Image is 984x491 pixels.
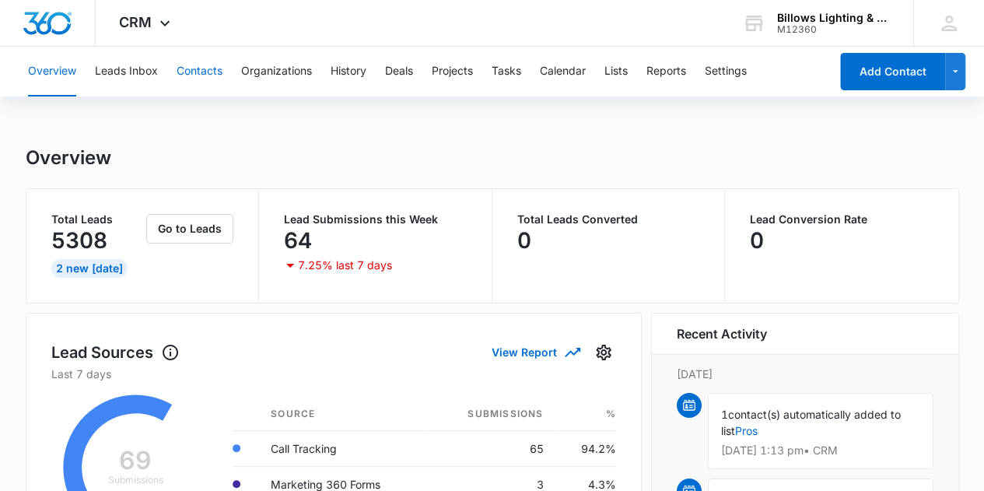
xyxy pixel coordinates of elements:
td: 65 [429,430,555,466]
button: Settings [705,47,747,96]
p: [DATE] 1:13 pm • CRM [721,445,920,456]
button: Contacts [177,47,222,96]
button: Tasks [492,47,521,96]
span: 1 [721,408,728,421]
p: 0 [517,228,531,253]
h1: Lead Sources [51,341,180,364]
p: Lead Conversion Rate [750,214,933,225]
p: 5308 [51,228,107,253]
button: Reports [646,47,686,96]
button: View Report [492,338,579,366]
p: Last 7 days [51,366,616,382]
p: 0 [750,228,764,253]
td: Call Tracking [258,430,429,466]
td: 94.2% [555,430,615,466]
button: History [331,47,366,96]
th: Submissions [429,398,555,431]
p: 64 [284,228,312,253]
span: contact(s) automatically added to list [721,408,901,437]
p: 7.25% last 7 days [298,260,392,271]
button: Calendar [540,47,586,96]
button: Lists [604,47,628,96]
p: [DATE] [677,366,933,382]
div: account id [777,24,891,35]
th: Source [258,398,429,431]
button: Overview [28,47,76,96]
th: % [555,398,615,431]
button: Deals [385,47,413,96]
a: Go to Leads [146,222,233,235]
h1: Overview [26,146,111,170]
button: Projects [432,47,473,96]
h6: Recent Activity [677,324,767,343]
div: 2 New [DATE] [51,259,128,278]
a: Pros [735,424,758,437]
p: Lead Submissions this Week [284,214,467,225]
button: Add Contact [840,53,945,90]
button: Leads Inbox [95,47,158,96]
button: Organizations [241,47,312,96]
button: Go to Leads [146,214,233,244]
div: account name [777,12,891,24]
p: Total Leads [51,214,144,225]
p: Total Leads Converted [517,214,700,225]
span: CRM [119,14,152,30]
button: Settings [591,340,616,365]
